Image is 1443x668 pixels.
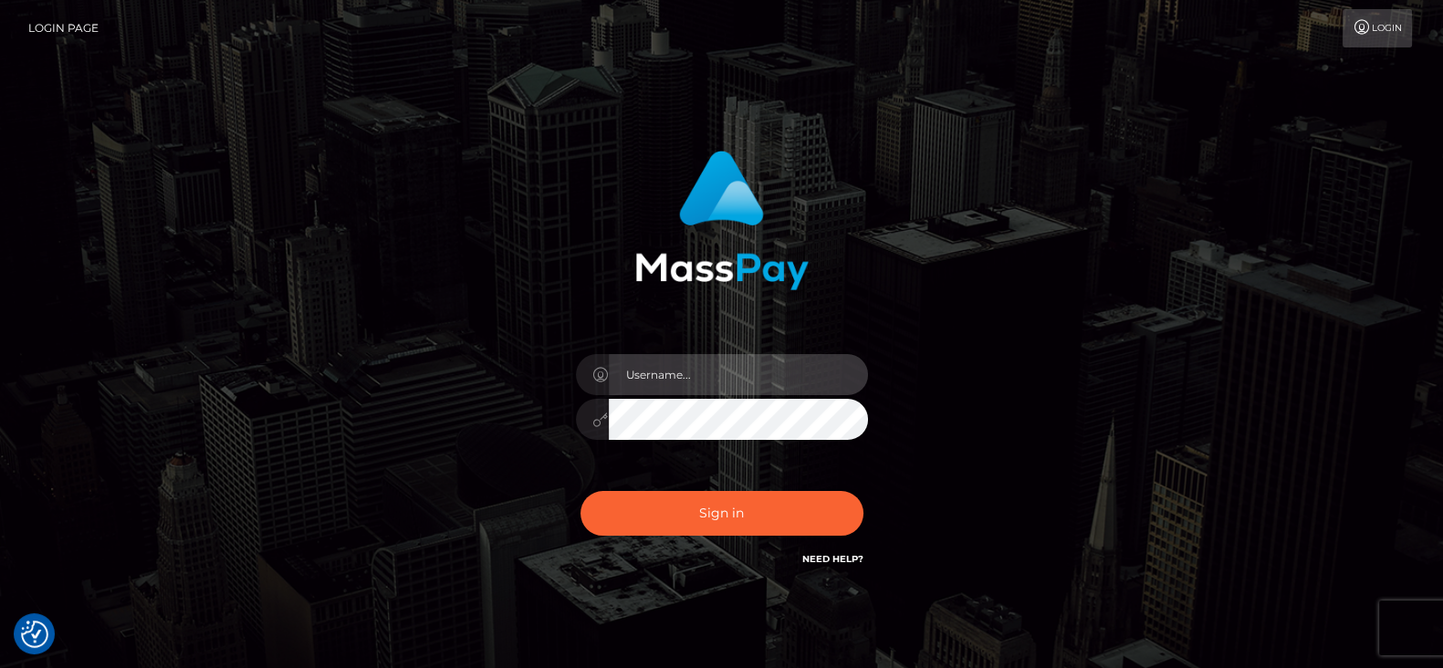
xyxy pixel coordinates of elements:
button: Sign in [580,491,863,536]
img: Revisit consent button [21,621,48,648]
a: Login Page [28,9,99,47]
input: Username... [609,354,868,395]
button: Consent Preferences [21,621,48,648]
img: MassPay Login [635,151,809,290]
a: Need Help? [802,553,863,565]
a: Login [1343,9,1412,47]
